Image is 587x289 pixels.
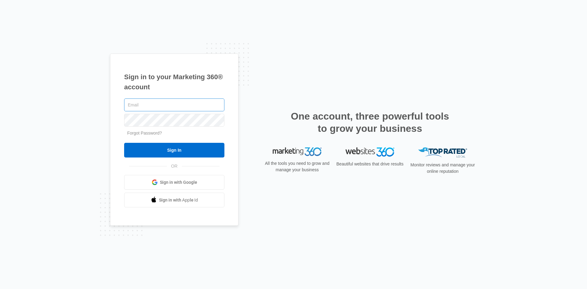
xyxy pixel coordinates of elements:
h2: One account, three powerful tools to grow your business [289,110,451,135]
span: Sign in with Google [160,179,197,186]
input: Email [124,98,224,111]
input: Sign In [124,143,224,157]
p: Beautiful websites that drive results [336,161,404,167]
p: Monitor reviews and manage your online reputation [408,162,477,175]
h1: Sign in to your Marketing 360® account [124,72,224,92]
img: Marketing 360 [273,147,322,156]
a: Sign in with Apple Id [124,193,224,207]
a: Forgot Password? [127,131,162,135]
p: All the tools you need to grow and manage your business [263,160,331,173]
span: Sign in with Apple Id [159,197,198,203]
a: Sign in with Google [124,175,224,190]
img: Top Rated Local [418,147,467,157]
img: Websites 360 [345,147,394,156]
span: OR [167,163,182,169]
